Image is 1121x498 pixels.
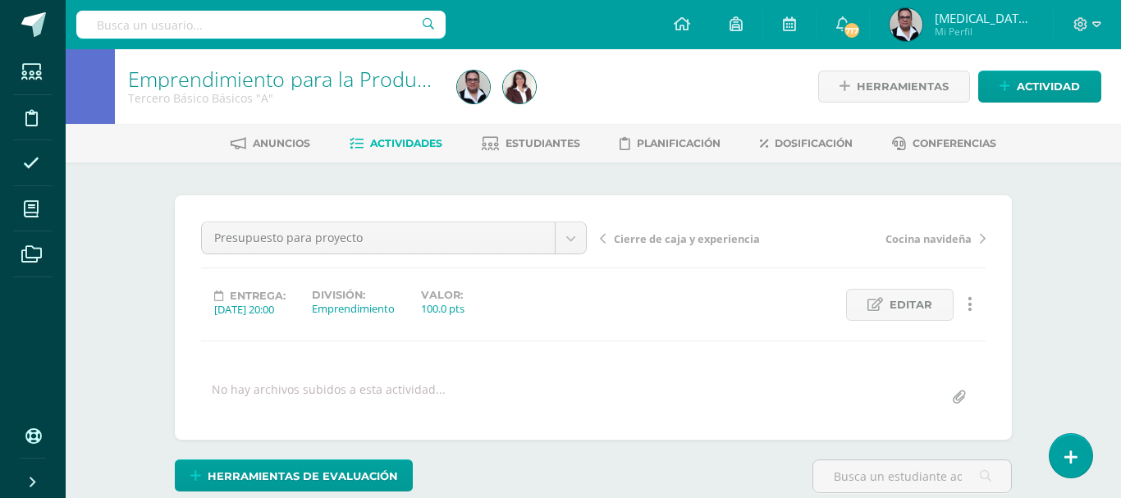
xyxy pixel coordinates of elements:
label: Valor: [421,289,464,301]
h1: Emprendimiento para la Productividad [128,67,437,90]
span: 717 [843,21,861,39]
a: Actividad [978,71,1101,103]
a: Presupuesto para proyecto [202,222,586,254]
a: Cocina navideña [793,230,986,246]
span: Anuncios [253,137,310,149]
input: Busca un estudiante aquí... [813,460,1011,492]
div: Emprendimiento [312,301,395,316]
a: Anuncios [231,130,310,157]
a: Emprendimiento para la Productividad [128,65,488,93]
span: Estudiantes [506,137,580,149]
a: Planificación [620,130,721,157]
span: Entrega: [230,290,286,302]
span: Mi Perfil [935,25,1033,39]
input: Busca un usuario... [76,11,446,39]
span: Herramientas de evaluación [208,461,398,491]
a: Herramientas de evaluación [175,459,413,491]
span: Dosificación [775,137,853,149]
span: [MEDICAL_DATA][PERSON_NAME] [935,10,1033,26]
span: Actividades [370,137,442,149]
span: Conferencias [913,137,996,149]
div: [DATE] 20:00 [214,302,286,317]
span: Actividad [1017,71,1080,102]
div: Tercero Básico Básicos 'A' [128,90,437,106]
a: Estudiantes [482,130,580,157]
span: Herramientas [857,71,949,102]
div: No hay archivos subidos a esta actividad... [212,381,446,413]
span: Presupuesto para proyecto [214,222,542,254]
label: División: [312,289,395,301]
a: Conferencias [892,130,996,157]
a: Cierre de caja y experiencia [600,230,793,246]
span: Cocina navideña [885,231,972,246]
span: Editar [890,290,932,320]
img: b40a199d199c7b6c7ebe8f7dd76dcc28.png [890,8,922,41]
img: 9c03763851860f26ccd7dfc27219276d.png [503,71,536,103]
div: 100.0 pts [421,301,464,316]
a: Herramientas [818,71,970,103]
a: Actividades [350,130,442,157]
img: b40a199d199c7b6c7ebe8f7dd76dcc28.png [457,71,490,103]
a: Dosificación [760,130,853,157]
span: Cierre de caja y experiencia [614,231,760,246]
span: Planificación [637,137,721,149]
